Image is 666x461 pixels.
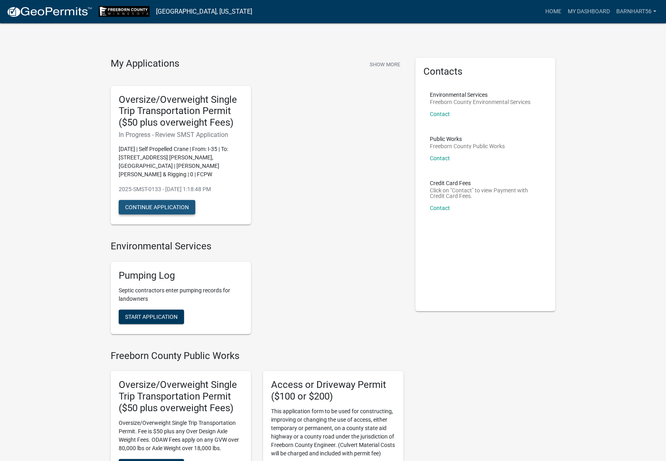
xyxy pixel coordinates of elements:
[119,185,243,194] p: 2025-SMST-0133 - [DATE] 1:18:48 PM
[430,111,450,117] a: Contact
[119,131,243,139] h6: In Progress - Review SMST Application
[430,92,530,98] p: Environmental Services
[542,4,565,19] a: Home
[423,66,548,78] h5: Contacts
[111,58,179,70] h4: My Applications
[430,180,541,186] p: Credit Card Fees
[119,145,243,179] p: [DATE] | Self Propelled Crane | From: I-35 | To: [STREET_ADDRESS] [PERSON_NAME], [GEOGRAPHIC_DATA...
[430,143,505,149] p: Freeborn County Public Works
[430,155,450,161] a: Contact
[111,350,403,362] h4: Freeborn County Public Works
[271,379,395,402] h5: Access or Driveway Permit ($100 or $200)
[430,136,505,142] p: Public Works
[99,6,150,17] img: Freeborn County, Minnesota
[119,310,184,324] button: Start Application
[156,5,252,18] a: [GEOGRAPHIC_DATA], [US_STATE]
[430,205,450,211] a: Contact
[119,419,243,453] p: Oversize/Overweight Single Trip Transportation Permit. Fee is $50 plus any Over Design Axle Weigh...
[430,99,530,105] p: Freeborn County Environmental Services
[119,94,243,129] h5: Oversize/Overweight Single Trip Transportation Permit ($50 plus overweight Fees)
[366,58,403,71] button: Show More
[119,200,195,214] button: Continue Application
[613,4,660,19] a: Barnhart56
[125,313,178,320] span: Start Application
[119,270,243,281] h5: Pumping Log
[119,379,243,414] h5: Oversize/Overweight Single Trip Transportation Permit ($50 plus overweight Fees)
[565,4,613,19] a: My Dashboard
[430,188,541,199] p: Click on "Contact" to view Payment with Credit Card Fees.
[271,407,395,458] p: This application form to be used for constructing, improving or changing the use of access, eithe...
[119,286,243,303] p: Septic contractors enter pumping records for landowners
[111,241,403,252] h4: Environmental Services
